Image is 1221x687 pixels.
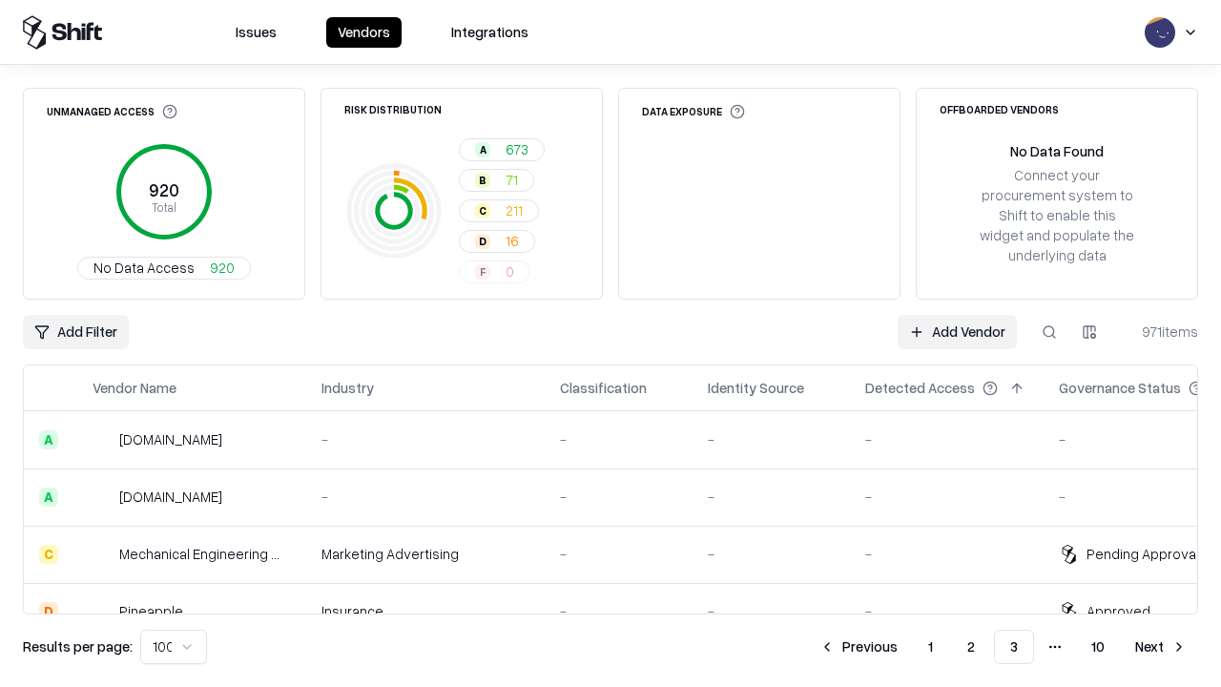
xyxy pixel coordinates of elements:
img: Pineapple [93,602,112,621]
button: D16 [459,230,535,253]
div: Connect your procurement system to Shift to enable this widget and populate the underlying data [978,165,1136,266]
div: - [321,487,529,507]
div: - [321,429,529,449]
div: - [560,487,677,507]
div: D [475,234,490,249]
div: A [39,488,58,507]
div: - [708,601,835,621]
div: Governance Status [1059,378,1181,398]
div: C [39,545,58,564]
div: Pineapple [119,601,183,621]
div: - [560,601,677,621]
span: 16 [506,231,519,251]
tspan: 920 [149,179,179,200]
a: Add Vendor [898,315,1017,349]
div: - [708,544,835,564]
div: Detected Access [865,378,975,398]
div: Offboarded Vendors [940,104,1059,114]
div: - [865,429,1028,449]
div: Vendor Name [93,378,176,398]
img: madisonlogic.com [93,488,112,507]
div: A [475,142,490,157]
div: Mechanical Engineering World [119,544,291,564]
div: A [39,430,58,449]
button: Next [1124,630,1198,664]
div: [DOMAIN_NAME] [119,487,222,507]
div: Identity Source [708,378,804,398]
div: Data Exposure [642,104,745,119]
nav: pagination [808,630,1198,664]
div: - [708,487,835,507]
button: 10 [1076,630,1120,664]
p: Results per page: [23,636,133,656]
img: Mechanical Engineering World [93,545,112,564]
div: - [560,429,677,449]
button: Previous [808,630,909,664]
button: 2 [952,630,990,664]
div: No Data Found [1010,141,1104,161]
div: Industry [321,378,374,398]
span: 211 [506,200,523,220]
div: Insurance [321,601,529,621]
button: Issues [224,17,288,48]
div: Pending Approval [1086,544,1199,564]
div: Classification [560,378,647,398]
span: 673 [506,139,528,159]
span: No Data Access [93,258,195,278]
button: C211 [459,199,539,222]
img: automat-it.com [93,430,112,449]
div: 971 items [1122,322,1198,342]
button: Add Filter [23,315,129,349]
button: 1 [913,630,948,664]
div: [DOMAIN_NAME] [119,429,222,449]
div: - [708,429,835,449]
div: - [865,601,1028,621]
div: Risk Distribution [344,104,442,114]
button: B71 [459,169,534,192]
div: D [39,602,58,621]
div: - [865,544,1028,564]
div: - [865,487,1028,507]
div: B [475,173,490,188]
span: 920 [210,258,235,278]
div: Approved [1086,601,1150,621]
div: - [560,544,677,564]
div: Unmanaged Access [47,104,177,119]
button: A673 [459,138,545,161]
div: Marketing Advertising [321,544,529,564]
button: No Data Access920 [77,257,251,280]
button: 3 [994,630,1034,664]
span: 71 [506,170,518,190]
button: Vendors [326,17,402,48]
div: C [475,203,490,219]
tspan: Total [152,199,176,215]
button: Integrations [440,17,540,48]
